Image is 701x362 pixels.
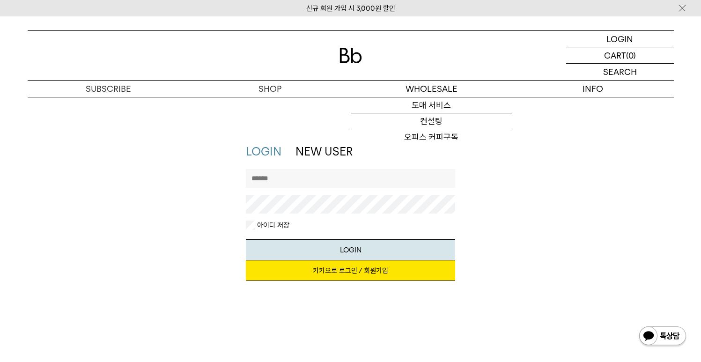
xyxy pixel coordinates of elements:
[638,325,687,348] img: 카카오톡 채널 1:1 채팅 버튼
[246,145,281,158] a: LOGIN
[255,221,289,230] label: 아이디 저장
[306,4,395,13] a: 신규 회원 가입 시 3,000원 할인
[28,81,189,97] a: SUBSCRIBE
[351,113,512,129] a: 컨설팅
[189,81,351,97] a: SHOP
[339,48,362,63] img: 로고
[604,47,626,63] p: CART
[351,129,512,145] a: 오피스 커피구독
[626,47,636,63] p: (0)
[512,81,674,97] p: INFO
[566,31,674,47] a: LOGIN
[606,31,633,47] p: LOGIN
[566,47,674,64] a: CART (0)
[246,260,455,281] a: 카카오로 로그인 / 회원가입
[351,81,512,97] p: WHOLESALE
[603,64,637,80] p: SEARCH
[246,239,455,260] button: LOGIN
[295,145,353,158] a: NEW USER
[351,97,512,113] a: 도매 서비스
